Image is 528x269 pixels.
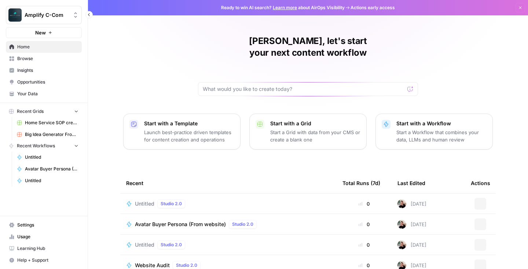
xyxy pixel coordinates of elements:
[176,262,197,269] span: Studio 2.0
[17,79,78,85] span: Opportunities
[6,231,82,243] a: Usage
[6,41,82,53] a: Home
[6,88,82,100] a: Your Data
[126,220,331,229] a: Avatar Buyer Persona (From website)Studio 2.0
[342,173,380,193] div: Total Runs (7d)
[232,221,253,228] span: Studio 2.0
[123,114,241,150] button: Start with a TemplateLaunch best-practice driven templates for content creation and operations
[25,177,78,184] span: Untitled
[6,76,82,88] a: Opportunities
[6,254,82,266] button: Help + Support
[221,4,345,11] span: Ready to win AI search? about AirOps Visibility
[6,106,82,117] button: Recent Grids
[270,120,360,127] p: Start with a Grid
[17,44,78,50] span: Home
[25,11,69,19] span: Amplify C-Com
[342,241,386,248] div: 0
[396,129,487,143] p: Start a Workflow that combines your data, LLMs and human review
[14,129,82,140] a: Big Idea Generator From Product Grid
[25,119,78,126] span: Home Service SOP creator Grid
[273,5,297,10] a: Learn more
[6,27,82,38] button: New
[17,143,55,149] span: Recent Workflows
[17,245,78,252] span: Learning Hub
[198,35,418,59] h1: [PERSON_NAME], let's start your next content workflow
[17,222,78,228] span: Settings
[14,151,82,163] a: Untitled
[14,117,82,129] a: Home Service SOP creator Grid
[126,240,331,249] a: UntitledStudio 2.0
[6,140,82,151] button: Recent Workflows
[35,29,46,36] span: New
[375,114,493,150] button: Start with a WorkflowStart a Workflow that combines your data, LLMs and human review
[342,262,386,269] div: 0
[161,200,182,207] span: Studio 2.0
[17,91,78,97] span: Your Data
[471,173,490,193] div: Actions
[342,200,386,207] div: 0
[397,199,426,208] div: [DATE]
[6,219,82,231] a: Settings
[249,114,367,150] button: Start with a GridStart a Grid with data from your CMS or create a blank one
[135,241,154,248] span: Untitled
[6,6,82,24] button: Workspace: Amplify C-Com
[6,53,82,65] a: Browse
[25,131,78,138] span: Big Idea Generator From Product Grid
[6,65,82,76] a: Insights
[14,175,82,187] a: Untitled
[397,220,406,229] img: bjh61rgsc05rvyjrpqryenxkz1rl
[144,129,234,143] p: Launch best-practice driven templates for content creation and operations
[203,85,404,93] input: What would you like to create today?
[397,240,426,249] div: [DATE]
[17,257,78,264] span: Help + Support
[351,4,395,11] span: Actions early access
[144,120,234,127] p: Start with a Template
[17,55,78,62] span: Browse
[270,129,360,143] p: Start a Grid with data from your CMS or create a blank one
[25,166,78,172] span: Avatar Buyer Persona (From website)
[8,8,22,22] img: Amplify C-Com Logo
[17,67,78,74] span: Insights
[25,154,78,161] span: Untitled
[161,242,182,248] span: Studio 2.0
[397,240,406,249] img: bjh61rgsc05rvyjrpqryenxkz1rl
[135,221,226,228] span: Avatar Buyer Persona (From website)
[17,233,78,240] span: Usage
[135,262,170,269] span: Website Audit
[342,221,386,228] div: 0
[126,199,331,208] a: UntitledStudio 2.0
[397,173,425,193] div: Last Edited
[14,163,82,175] a: Avatar Buyer Persona (From website)
[396,120,487,127] p: Start with a Workflow
[397,199,406,208] img: bjh61rgsc05rvyjrpqryenxkz1rl
[126,173,331,193] div: Recent
[17,108,44,115] span: Recent Grids
[6,243,82,254] a: Learning Hub
[135,200,154,207] span: Untitled
[397,220,426,229] div: [DATE]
